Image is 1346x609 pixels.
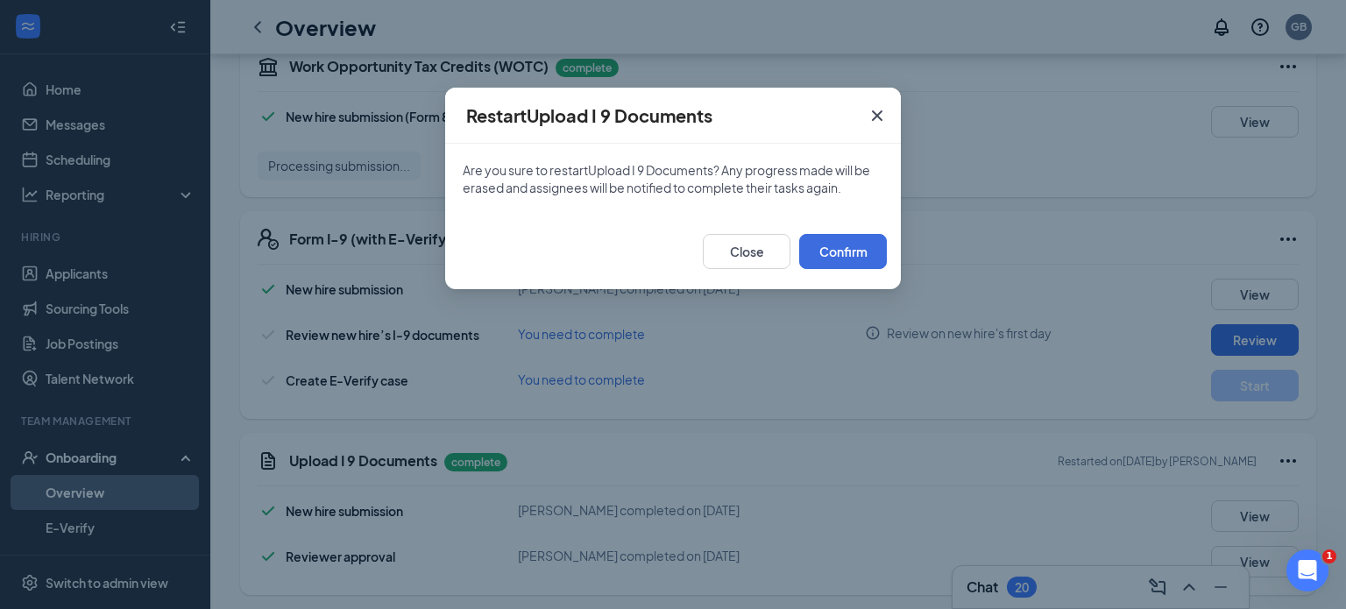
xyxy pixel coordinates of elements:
button: Close [854,88,901,144]
h4: Restart Upload I 9 Documents [466,103,712,128]
button: Confirm [799,234,887,269]
svg: Cross [867,105,888,126]
p: Are you sure to restart Upload I 9 Documents ? Any progress made will be erased and assignees wil... [463,161,883,196]
button: Close [703,234,790,269]
span: 1 [1322,549,1336,563]
iframe: Intercom live chat [1286,549,1328,591]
